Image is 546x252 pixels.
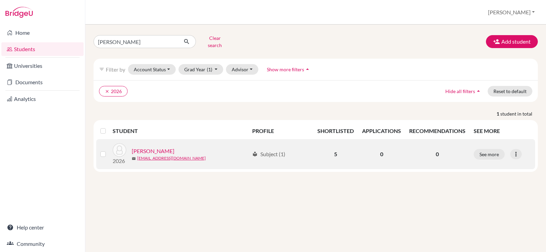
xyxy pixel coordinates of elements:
[488,86,532,97] button: Reset to default
[94,35,178,48] input: Find student by name...
[99,86,128,97] button: clear2026
[132,147,174,155] a: [PERSON_NAME]
[1,75,84,89] a: Documents
[248,123,313,139] th: PROFILE
[252,150,285,158] div: Subject (1)
[105,89,110,94] i: clear
[358,123,405,139] th: APPLICATIONS
[113,143,126,157] img: HALIM, Johnny Michael
[1,92,84,106] a: Analytics
[99,66,104,72] i: filter_list
[1,26,84,40] a: Home
[207,66,212,72] span: (1)
[497,110,500,117] strong: 1
[440,86,488,97] button: Hide all filtersarrow_drop_up
[252,151,258,157] span: local_library
[313,139,358,169] td: 5
[137,155,206,161] a: [EMAIL_ADDRESS][DOMAIN_NAME]
[445,88,475,94] span: Hide all filters
[113,123,248,139] th: STUDENT
[409,150,465,158] p: 0
[1,221,84,234] a: Help center
[1,59,84,73] a: Universities
[405,123,470,139] th: RECOMMENDATIONS
[485,6,538,19] button: [PERSON_NAME]
[178,64,224,75] button: Grad Year(1)
[313,123,358,139] th: SHORTLISTED
[470,123,535,139] th: SEE MORE
[475,88,482,94] i: arrow_drop_up
[106,66,125,73] span: Filter by
[113,157,126,165] p: 2026
[261,64,317,75] button: Show more filtersarrow_drop_up
[304,66,311,73] i: arrow_drop_up
[196,33,234,50] button: Clear search
[474,149,505,160] button: See more
[1,42,84,56] a: Students
[486,35,538,48] button: Add student
[226,64,258,75] button: Advisor
[5,7,33,18] img: Bridge-U
[267,66,304,72] span: Show more filters
[132,157,136,161] span: mail
[128,64,176,75] button: Account Status
[1,237,84,251] a: Community
[358,139,405,169] td: 0
[500,110,538,117] span: student in total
